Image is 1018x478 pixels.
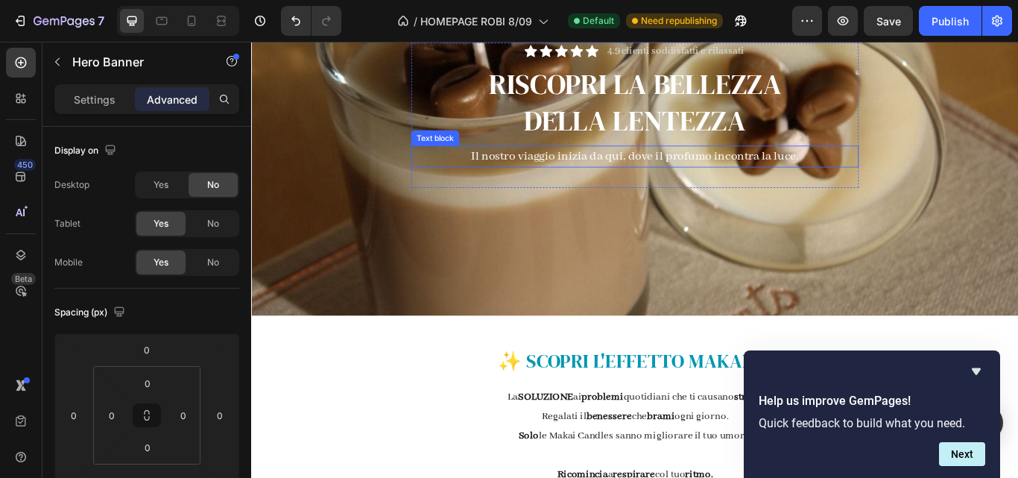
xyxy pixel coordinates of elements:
[154,256,168,269] span: Yes
[207,217,219,230] span: No
[133,436,162,459] input: 0px
[391,430,443,445] strong: benessere
[311,407,375,422] strong: SOLUZIONE
[14,159,36,171] div: 450
[864,6,913,36] button: Save
[251,42,1018,478] iframe: Design area
[385,407,434,422] strong: problemi
[63,404,85,427] input: 0
[6,6,111,36] button: 7
[281,6,341,36] div: Undo/Redo
[154,178,168,192] span: Yes
[98,12,104,30] p: 7
[759,362,985,466] div: Help us improve GemPages!
[563,407,593,422] strong: stress
[420,13,532,29] span: HOMEPAGE ROBI 8/09
[288,353,607,393] p: EFFETTO MAKAI
[461,430,493,445] strong: brami
[54,303,128,323] div: Spacing (px)
[939,442,985,466] button: Next question
[207,178,219,192] span: No
[147,92,197,107] p: Advanced
[133,372,162,394] input: 0px
[209,404,231,427] input: 0
[581,453,584,468] strong: .
[288,449,607,472] p: le Makai Candles sanno migliorare il tuo umore
[54,141,119,161] div: Display on
[580,357,607,388] span: ✨
[154,217,168,230] span: Yes
[54,217,80,230] div: Tablet
[54,256,83,269] div: Mobile
[919,6,981,36] button: Publish
[74,92,116,107] p: Settings
[288,357,413,388] span: ✨ SCOPRI L'
[207,256,219,269] span: No
[967,362,985,380] button: Hide survey
[876,15,901,28] span: Save
[288,403,607,427] p: La ai quotidiani che ti causano .
[288,427,607,450] p: Regalati il che ogni giorno.
[932,13,969,29] div: Publish
[11,273,36,285] div: Beta
[414,13,417,29] span: /
[759,416,985,430] p: Quick feedback to build what you need.
[101,404,123,427] input: 0px
[583,14,614,28] span: Default
[132,339,162,361] input: 0
[759,392,985,410] h2: Help us improve GemPages!
[72,53,199,71] p: Hero Banner
[641,14,717,28] span: Need republishing
[312,453,335,468] strong: Solo
[172,404,195,427] input: 0px
[54,178,89,192] div: Desktop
